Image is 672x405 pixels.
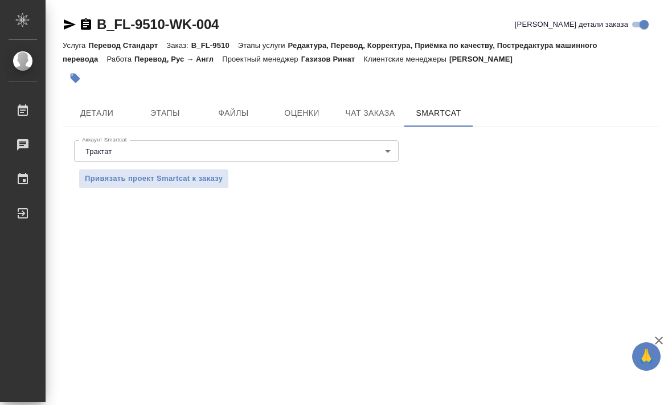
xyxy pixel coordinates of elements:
[637,345,656,368] span: 🙏
[63,41,597,63] p: Редактура, Перевод, Корректура, Приёмка по качеству, Постредактура машинного перевода
[449,55,521,63] p: [PERSON_NAME]
[166,41,191,50] p: Заказ:
[301,55,364,63] p: Газизов Ринат
[515,19,628,30] span: [PERSON_NAME] детали заказа
[343,106,398,120] span: Чат заказа
[222,55,301,63] p: Проектный менеджер
[97,17,219,32] a: B_FL-9510-WK-004
[411,106,466,120] span: SmartCat
[88,41,166,50] p: Перевод Стандарт
[632,342,661,371] button: 🙏
[191,41,238,50] p: B_FL-9510
[274,106,329,120] span: Оценки
[79,18,93,31] button: Скопировать ссылку
[206,106,261,120] span: Файлы
[63,41,88,50] p: Услуга
[63,66,88,91] button: Добавить тэг
[134,55,222,63] p: Перевод, Рус → Англ
[82,147,115,156] button: Трактат
[63,18,76,31] button: Скопировать ссылку для ЯМессенджера
[85,172,223,185] span: Привязать проект Smartcat к заказу
[74,140,399,162] div: Трактат
[138,106,192,120] span: Этапы
[106,55,134,63] p: Работа
[363,55,449,63] p: Клиентские менеджеры
[69,106,124,120] span: Детали
[79,169,229,189] button: Привязать проект Smartcat к заказу
[238,41,288,50] p: Этапы услуги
